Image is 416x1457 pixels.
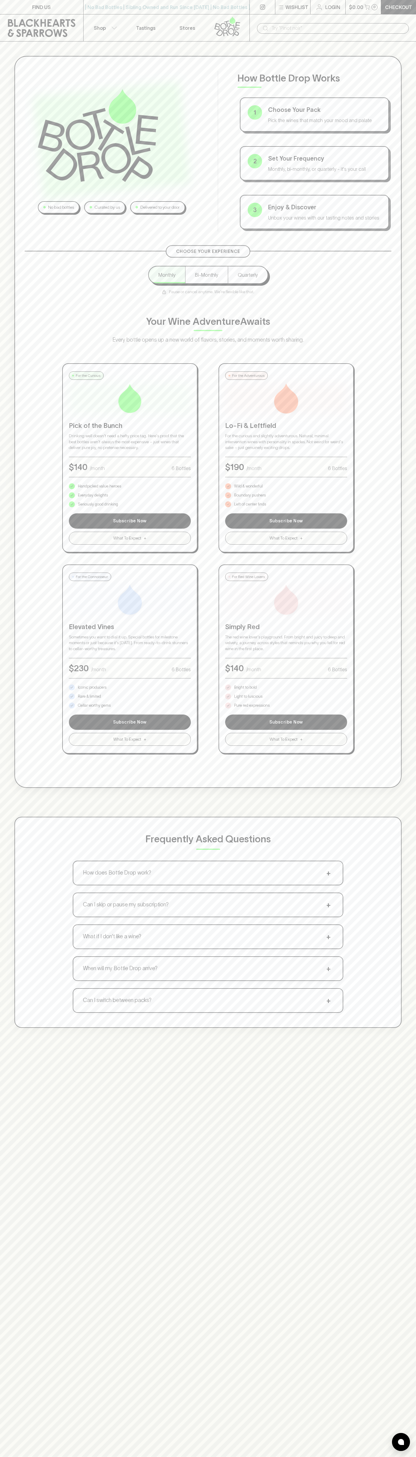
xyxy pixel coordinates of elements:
p: $ 140 [69,461,87,473]
span: What To Expect [113,736,141,742]
p: Handpicked value heroes [78,483,121,489]
button: How does Bottle Drop work?+ [73,861,343,885]
div: 2 [248,154,262,168]
p: 6 Bottles [328,465,347,472]
p: Elevated Vines [69,622,191,632]
p: Pick the wines that match your mood and palate [268,117,381,124]
div: 1 [248,105,262,120]
p: Wishlist [286,4,308,11]
p: No bad bottles [48,204,74,211]
span: + [324,996,333,1005]
img: bubble-icon [398,1439,404,1445]
p: Boundary pushers [234,492,266,498]
p: For the Connoisseur [76,574,108,579]
p: Choose Your Experience [176,248,240,255]
p: Enjoy & Discover [268,203,381,212]
p: Pause or cancel anytime. We're flexible like that. [162,289,254,295]
button: What To Expect+ [225,532,347,545]
img: Pick of the Bunch [115,383,145,413]
p: Stores [179,24,195,32]
p: Your Wine Adventure [146,314,270,329]
button: What if I don't like a wine?+ [73,925,343,948]
p: 6 Bottles [172,666,191,673]
img: Bottle Drop [38,89,158,182]
span: + [300,736,303,742]
p: Lo-Fi & Leftfield [225,421,347,431]
p: Sometimes you want to dial it up. Special bottles for milestone moments or just because it's [DAT... [69,634,191,652]
p: $0.00 [349,4,363,11]
p: Cellar worthy gems [78,702,111,709]
p: /month [246,666,261,673]
p: For the Curious [76,373,100,378]
p: Drinking well doesn't need a hefty price tag. Here's proof that the best bottles aren't always th... [69,433,191,451]
p: For Red Wine Lovers [232,574,265,579]
p: Set Your Frequency [268,154,381,163]
p: Bright to bold [234,684,257,690]
p: $ 230 [69,662,89,675]
button: Subscribe Now [225,513,347,529]
p: /month [91,666,106,673]
input: Try "Pinot noir" [271,23,404,33]
button: What To Expect+ [225,733,347,746]
p: The red wine lover's playground. From bright and juicy to deep and velvety, a journey across styl... [225,634,347,652]
button: Bi-Monthly [185,266,228,283]
span: + [324,964,333,973]
p: For the Adventurous [232,373,265,378]
p: Everyday delights [78,492,108,498]
p: For the curious and slightly adventurous. Natural, minimal intervention wines with personality in... [225,433,347,451]
span: + [324,900,333,909]
a: Stores [167,14,208,41]
p: Rare & limited [78,693,101,699]
button: What To Expect+ [69,532,191,545]
p: How Bottle Drop Works [237,71,391,85]
span: + [144,535,146,541]
p: Pure red expressions [234,702,270,709]
p: Delivered to your door [140,204,180,211]
p: Login [325,4,340,11]
p: 6 Bottles [328,666,347,673]
p: Wild & wonderful [234,483,263,489]
p: 0 [373,5,376,9]
div: 3 [248,203,262,217]
p: When will my Bottle Drop arrive? [83,964,158,973]
p: 6 Bottles [172,465,191,472]
button: Shop [84,14,125,41]
button: Subscribe Now [225,715,347,730]
p: Every bottle opens up a new world of flavors, stories, and moments worth sharing. [88,336,328,344]
span: + [324,932,333,941]
p: Left of center finds [234,501,266,507]
p: Pick of the Bunch [69,421,191,431]
p: Simply Red [225,622,347,632]
button: What To Expect+ [69,733,191,746]
p: Curated by us [94,204,120,211]
button: When will my Bottle Drop arrive?+ [73,957,343,980]
p: Iconic producers [78,684,106,690]
p: Shop [94,24,106,32]
p: Monthly, bi-monthly, or quarterly - it's your call [268,165,381,173]
p: /month [90,465,105,472]
button: Subscribe Now [69,513,191,529]
span: + [324,868,333,878]
a: Tastings [125,14,167,41]
p: Seriously good drinking [78,501,118,507]
p: Can I skip or pause my subscription? [83,901,169,909]
span: + [144,736,146,742]
p: Frequently Asked Questions [145,832,271,846]
img: Lo-Fi & Leftfield [271,383,301,413]
span: What To Expect [113,535,141,541]
span: What To Expect [270,736,298,742]
p: FIND US [32,4,51,11]
p: How does Bottle Drop work? [83,869,151,877]
p: Choose Your Pack [268,105,381,114]
p: Light to luscious [234,693,262,699]
p: $ 190 [225,461,244,473]
p: What if I don't like a wine? [83,933,141,941]
span: + [300,535,303,541]
img: Elevated Vines [115,585,145,615]
p: Tastings [136,24,155,32]
p: /month [246,465,262,472]
p: $ 140 [225,662,244,675]
p: Unbox your wines with our tasting notes and stories [268,214,381,221]
p: Checkout [385,4,412,11]
button: Monthly [149,266,185,283]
